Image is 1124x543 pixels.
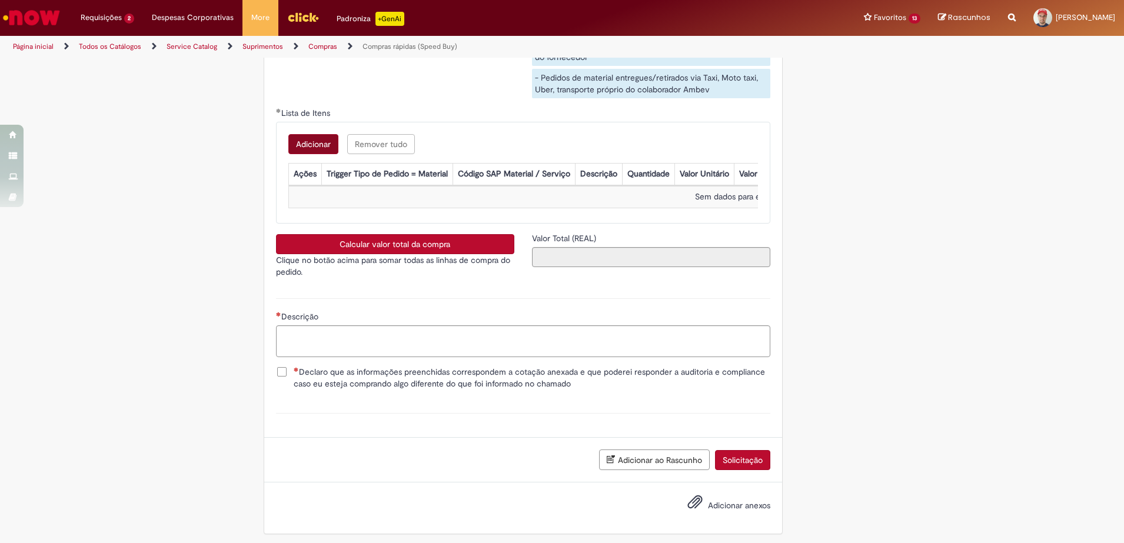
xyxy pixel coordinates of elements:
th: Quantidade [622,164,674,185]
div: - Pedidos de material entregues/retirados via Taxi, Moto taxi, Uber, transporte próprio do colabo... [532,69,770,98]
span: Necessários [276,312,281,317]
span: [PERSON_NAME] [1056,12,1115,22]
button: Calcular valor total da compra [276,234,514,254]
th: Valor Total Moeda [734,164,809,185]
span: Declaro que as informações preenchidas correspondem a cotação anexada e que poderei responder a a... [294,366,770,389]
input: Valor Total (REAL) [532,247,770,267]
span: Necessários [294,367,299,372]
th: Ações [288,164,321,185]
img: ServiceNow [1,6,62,29]
ul: Trilhas de página [9,36,740,58]
span: Adicionar anexos [708,500,770,511]
a: Compras [308,42,337,51]
span: Somente leitura - Valor Total (REAL) [532,233,598,244]
span: Despesas Corporativas [152,12,234,24]
th: Código SAP Material / Serviço [453,164,575,185]
span: Rascunhos [948,12,990,23]
span: Favoritos [874,12,906,24]
img: click_logo_yellow_360x200.png [287,8,319,26]
button: Solicitação [715,450,770,470]
th: Trigger Tipo de Pedido = Material [321,164,453,185]
th: Valor Unitário [674,164,734,185]
label: Somente leitura - Valor Total (REAL) [532,232,598,244]
span: 13 [909,14,920,24]
p: +GenAi [375,12,404,26]
a: Todos os Catálogos [79,42,141,51]
a: Suprimentos [242,42,283,51]
div: Padroniza [337,12,404,26]
a: Compras rápidas (Speed Buy) [363,42,457,51]
span: Descrição [281,311,321,322]
button: Adicionar anexos [684,491,706,518]
a: Página inicial [13,42,54,51]
span: Obrigatório Preenchido [276,108,281,113]
a: Rascunhos [938,12,990,24]
button: Adicionar ao Rascunho [599,449,710,470]
th: Descrição [575,164,622,185]
span: Requisições [81,12,122,24]
span: Lista de Itens [281,108,332,118]
span: 2 [124,14,134,24]
p: Clique no botão acima para somar todas as linhas de compra do pedido. [276,254,514,278]
span: More [251,12,270,24]
button: Add a row for Lista de Itens [288,134,338,154]
textarea: Descrição [276,325,770,357]
a: Service Catalog [167,42,217,51]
